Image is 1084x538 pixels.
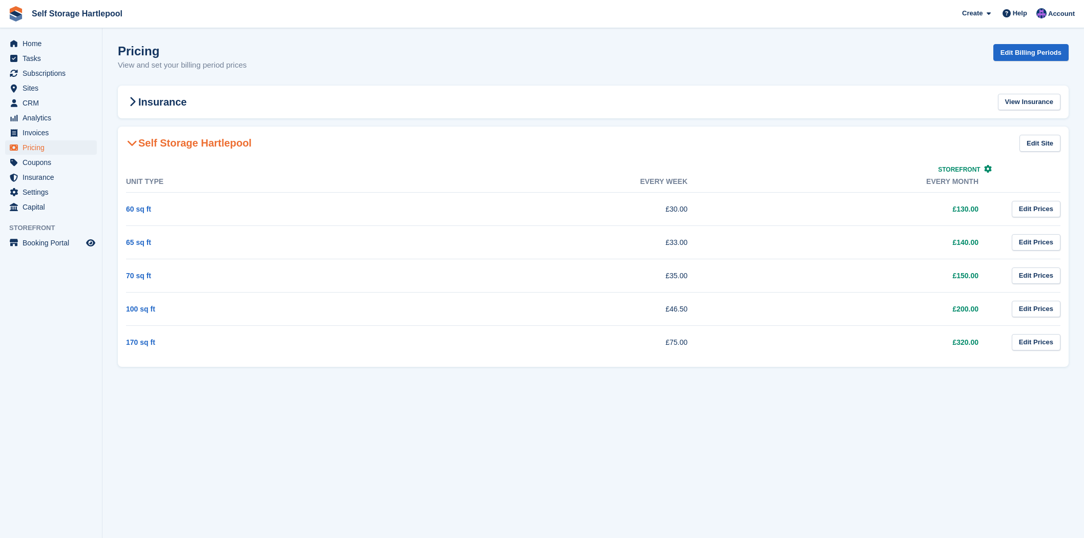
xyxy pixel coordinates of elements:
[5,126,97,140] a: menu
[5,36,97,51] a: menu
[9,223,102,233] span: Storefront
[126,305,155,313] a: 100 sq ft
[5,81,97,95] a: menu
[417,192,708,225] td: £30.00
[126,171,417,193] th: Unit Type
[417,225,708,259] td: £33.00
[23,236,84,250] span: Booking Portal
[5,236,97,250] a: menu
[1019,135,1060,152] a: Edit Site
[5,66,97,80] a: menu
[708,292,999,325] td: £200.00
[126,238,151,246] a: 65 sq ft
[23,140,84,155] span: Pricing
[1012,334,1060,351] a: Edit Prices
[23,96,84,110] span: CRM
[23,170,84,184] span: Insurance
[23,126,84,140] span: Invoices
[1013,8,1027,18] span: Help
[5,185,97,199] a: menu
[118,44,247,58] h1: Pricing
[23,185,84,199] span: Settings
[708,192,999,225] td: £130.00
[417,325,708,359] td: £75.00
[998,94,1060,111] a: View Insurance
[5,51,97,66] a: menu
[23,81,84,95] span: Sites
[1012,234,1060,251] a: Edit Prices
[417,259,708,292] td: £35.00
[417,292,708,325] td: £46.50
[708,225,999,259] td: £140.00
[126,338,155,346] a: 170 sq ft
[5,96,97,110] a: menu
[118,59,247,71] p: View and set your billing period prices
[5,111,97,125] a: menu
[23,200,84,214] span: Capital
[5,170,97,184] a: menu
[23,36,84,51] span: Home
[938,166,992,173] a: Storefront
[5,155,97,170] a: menu
[23,111,84,125] span: Analytics
[126,137,252,149] h2: Self Storage Hartlepool
[5,200,97,214] a: menu
[126,205,151,213] a: 60 sq ft
[23,155,84,170] span: Coupons
[708,325,999,359] td: £320.00
[5,140,97,155] a: menu
[126,272,151,280] a: 70 sq ft
[23,51,84,66] span: Tasks
[8,6,24,22] img: stora-icon-8386f47178a22dfd0bd8f6a31ec36ba5ce8667c1dd55bd0f319d3a0aa187defe.svg
[1012,301,1060,318] a: Edit Prices
[993,44,1069,61] a: Edit Billing Periods
[85,237,97,249] a: Preview store
[1012,201,1060,218] a: Edit Prices
[23,66,84,80] span: Subscriptions
[126,96,186,108] h2: Insurance
[708,171,999,193] th: Every month
[28,5,127,22] a: Self Storage Hartlepool
[1012,267,1060,284] a: Edit Prices
[1048,9,1075,19] span: Account
[417,171,708,193] th: Every week
[1036,8,1047,18] img: Sean Wood
[962,8,983,18] span: Create
[708,259,999,292] td: £150.00
[938,166,980,173] span: Storefront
